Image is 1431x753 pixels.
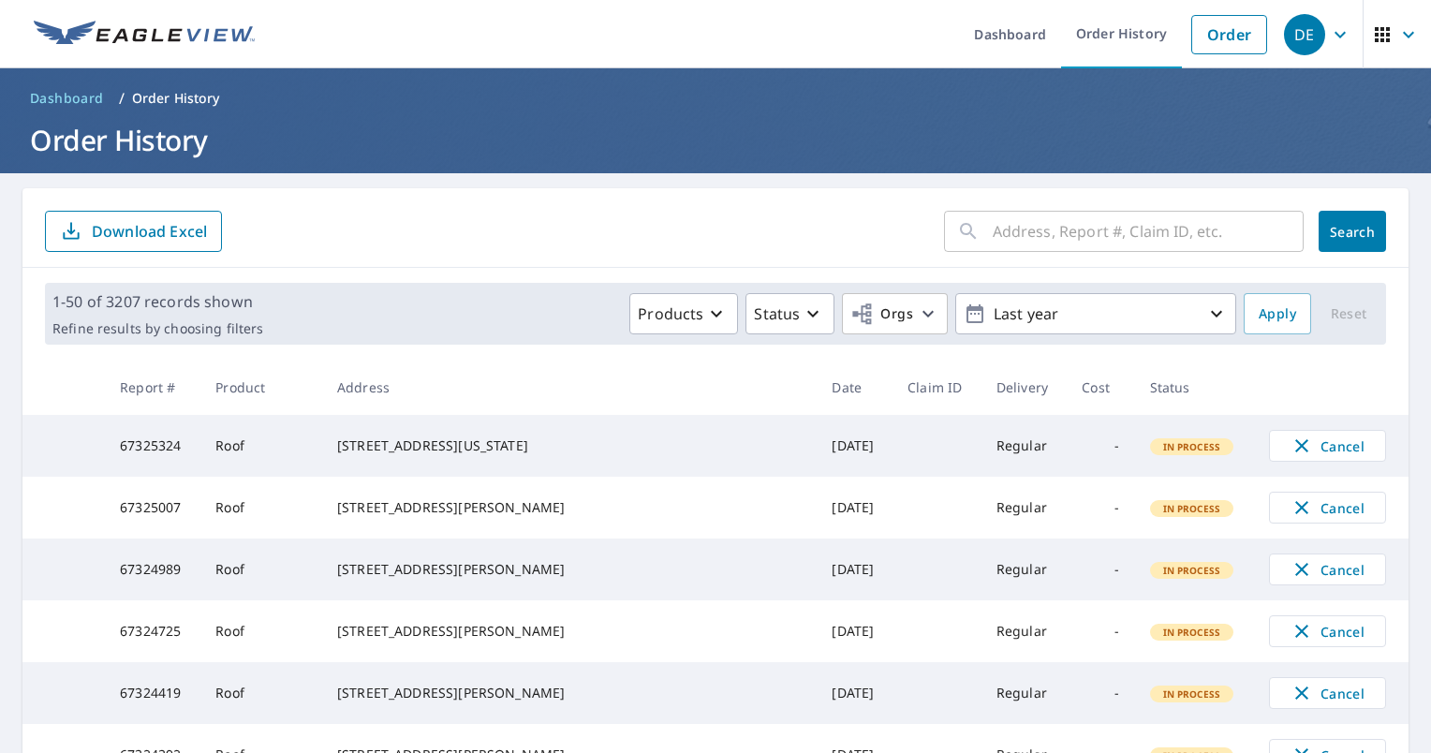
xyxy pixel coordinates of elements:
div: [STREET_ADDRESS][PERSON_NAME] [337,622,802,641]
td: 67324989 [105,539,200,600]
td: Roof [200,539,322,600]
button: Download Excel [45,211,222,252]
th: Product [200,360,322,415]
td: [DATE] [817,415,893,477]
th: Delivery [981,360,1068,415]
td: Roof [200,600,322,662]
th: Cost [1067,360,1134,415]
button: Products [629,293,738,334]
button: Search [1319,211,1386,252]
button: Status [745,293,834,334]
a: Dashboard [22,83,111,113]
td: [DATE] [817,600,893,662]
input: Address, Report #, Claim ID, etc. [993,205,1304,258]
button: Cancel [1269,615,1386,647]
td: Regular [981,477,1068,539]
td: - [1067,415,1134,477]
th: Address [322,360,817,415]
span: Cancel [1289,496,1366,519]
span: In Process [1152,502,1232,515]
span: Cancel [1289,620,1366,642]
div: DE [1284,14,1325,55]
td: - [1067,662,1134,724]
button: Cancel [1269,430,1386,462]
td: Regular [981,415,1068,477]
div: [STREET_ADDRESS][PERSON_NAME] [337,498,802,517]
nav: breadcrumb [22,83,1409,113]
p: Order History [132,89,220,108]
p: Download Excel [92,221,207,242]
th: Report # [105,360,200,415]
button: Orgs [842,293,948,334]
span: Search [1334,223,1371,241]
button: Cancel [1269,677,1386,709]
div: [STREET_ADDRESS][PERSON_NAME] [337,684,802,702]
button: Cancel [1269,492,1386,524]
td: 67325007 [105,477,200,539]
span: In Process [1152,626,1232,639]
span: In Process [1152,440,1232,453]
th: Status [1135,360,1255,415]
button: Apply [1244,293,1311,334]
td: [DATE] [817,539,893,600]
td: Roof [200,662,322,724]
div: [STREET_ADDRESS][US_STATE] [337,436,802,455]
td: - [1067,477,1134,539]
td: [DATE] [817,662,893,724]
th: Claim ID [893,360,981,415]
a: Order [1191,15,1267,54]
span: In Process [1152,687,1232,701]
td: Regular [981,662,1068,724]
div: [STREET_ADDRESS][PERSON_NAME] [337,560,802,579]
td: 67325324 [105,415,200,477]
span: Cancel [1289,682,1366,704]
p: Products [638,303,703,325]
span: Dashboard [30,89,104,108]
h1: Order History [22,121,1409,159]
td: Roof [200,477,322,539]
p: Status [754,303,800,325]
p: Last year [986,298,1205,331]
td: 67324725 [105,600,200,662]
th: Date [817,360,893,415]
button: Last year [955,293,1236,334]
td: Regular [981,539,1068,600]
td: [DATE] [817,477,893,539]
button: Cancel [1269,554,1386,585]
span: Cancel [1289,558,1366,581]
img: EV Logo [34,21,255,49]
span: Cancel [1289,435,1366,457]
span: Orgs [850,303,913,326]
span: In Process [1152,564,1232,577]
td: - [1067,539,1134,600]
td: - [1067,600,1134,662]
td: Regular [981,600,1068,662]
td: 67324419 [105,662,200,724]
p: 1-50 of 3207 records shown [52,290,263,313]
td: Roof [200,415,322,477]
p: Refine results by choosing filters [52,320,263,337]
li: / [119,87,125,110]
span: Apply [1259,303,1296,326]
